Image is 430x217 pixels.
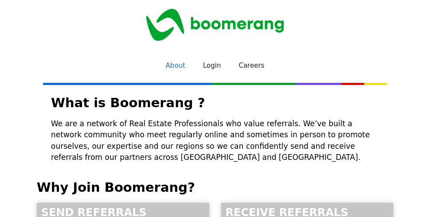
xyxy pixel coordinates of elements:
[194,52,230,79] a: Login
[157,52,194,79] a: About
[37,181,394,194] h3: Why Join Boomerang?
[230,52,273,79] a: Careers
[146,9,284,41] img: Boomerang Realty Network
[157,52,274,79] nav: Primary
[51,118,379,163] p: We are a network of Real Estate Professionals who value referrals. We’ve built a network communit...
[51,97,379,109] h3: What is Boomerang ?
